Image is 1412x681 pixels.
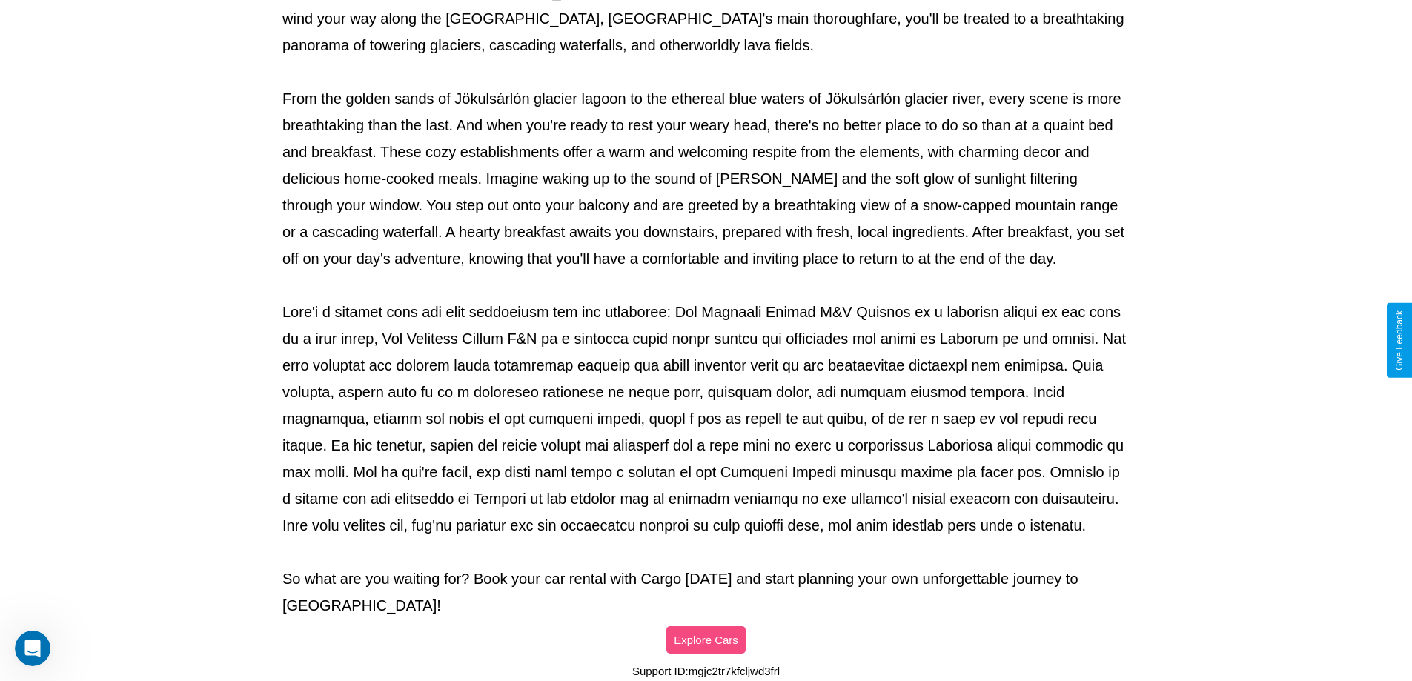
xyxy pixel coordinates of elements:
[666,626,746,654] button: Explore Cars
[1394,310,1405,371] div: Give Feedback
[632,661,780,681] p: Support ID: mgjc2tr7kfcljwd3frl
[15,631,50,666] iframe: Intercom live chat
